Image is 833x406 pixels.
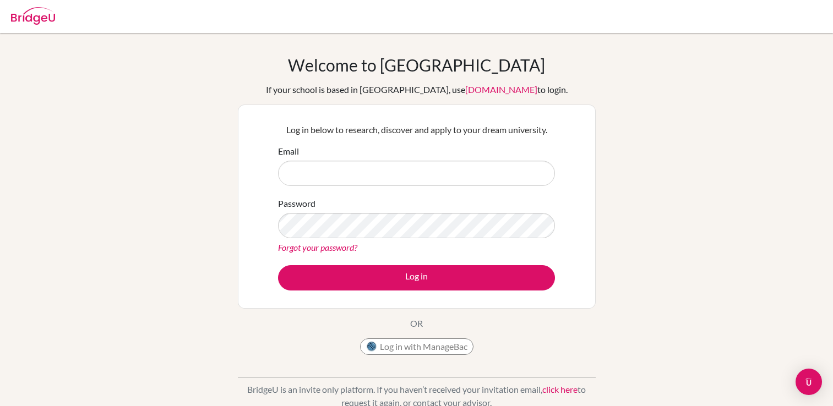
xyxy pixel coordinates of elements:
[278,197,315,210] label: Password
[278,145,299,158] label: Email
[465,84,537,95] a: [DOMAIN_NAME]
[266,83,568,96] div: If your school is based in [GEOGRAPHIC_DATA], use to login.
[542,384,578,394] a: click here
[410,317,423,330] p: OR
[278,242,357,253] a: Forgot your password?
[278,123,555,136] p: Log in below to research, discover and apply to your dream university.
[796,369,822,395] div: Open Intercom Messenger
[288,55,545,75] h1: Welcome to [GEOGRAPHIC_DATA]
[278,265,555,290] button: Log in
[11,7,55,25] img: Bridge-U
[360,338,473,355] button: Log in with ManageBac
